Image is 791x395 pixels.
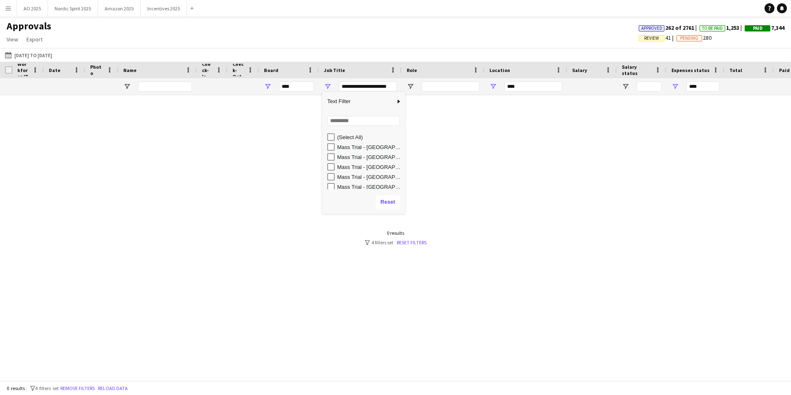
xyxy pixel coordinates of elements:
[5,66,12,74] input: Column with Header Selection
[322,92,405,214] div: Column Filter
[26,36,43,43] span: Export
[59,384,96,393] button: Remove filters
[671,83,679,90] button: Open Filter Menu
[622,64,652,76] span: Salary status
[700,24,745,31] span: 1,253
[407,83,414,90] button: Open Filter Menu
[639,24,700,31] span: 262 of 2761
[397,239,427,246] a: Reset filters
[3,34,22,45] a: View
[264,83,271,90] button: Open Filter Menu
[745,24,784,31] span: 7,344
[753,26,762,31] span: Paid
[702,26,723,31] span: To Be Paid
[671,67,710,73] span: Expenses status
[264,67,278,73] span: Board
[407,67,417,73] span: Role
[676,34,712,41] span: 280
[489,67,510,73] span: Location
[337,154,403,160] div: Mass Trial - [GEOGRAPHIC_DATA] - outstanding expenses [DATE]
[779,67,790,73] span: Paid
[644,36,659,41] span: Review
[324,67,345,73] span: Job Title
[337,144,403,150] div: Mass Trial - [GEOGRAPHIC_DATA] - outstanding expenses [DATE]
[337,174,403,180] div: Mass Trial - [GEOGRAPHIC_DATA]
[138,82,192,92] input: Name Filter Input
[96,384,129,393] button: Reload data
[90,64,103,76] span: Photo
[233,61,244,79] span: Check-Out
[7,36,18,43] span: View
[98,0,141,17] button: Amazon 2025
[639,34,676,41] span: 41
[322,94,395,108] span: Text Filter
[365,230,427,236] div: 0 results
[622,83,629,90] button: Open Filter Menu
[489,83,497,90] button: Open Filter Menu
[337,134,403,140] div: (Select All)
[729,67,742,73] span: Total
[322,132,405,212] div: Filter List
[123,83,131,90] button: Open Filter Menu
[422,82,479,92] input: Role Filter Input
[17,0,48,17] button: AO 2025
[35,385,59,391] span: 4 filters set
[123,67,137,73] span: Name
[376,195,400,209] button: Reset
[49,67,60,73] span: Date
[324,83,331,90] button: Open Filter Menu
[202,61,213,79] span: Check-In
[572,67,587,73] span: Salary
[680,36,698,41] span: Pending
[337,164,403,170] div: Mass Trial - [GEOGRAPHIC_DATA] - outstanding expenses [DATE]
[23,34,46,45] a: Export
[637,82,662,92] input: Salary status Filter Input
[365,239,427,246] div: 4 filters set
[17,61,29,79] span: Workforce ID
[48,0,98,17] button: Nordic Spirit 2025
[327,116,400,126] input: Search filter values
[3,50,54,60] button: [DATE] to [DATE]
[141,0,187,17] button: Incentives 2025
[337,184,403,190] div: Mass Trial - [GEOGRAPHIC_DATA] OSM
[641,26,662,31] span: Approved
